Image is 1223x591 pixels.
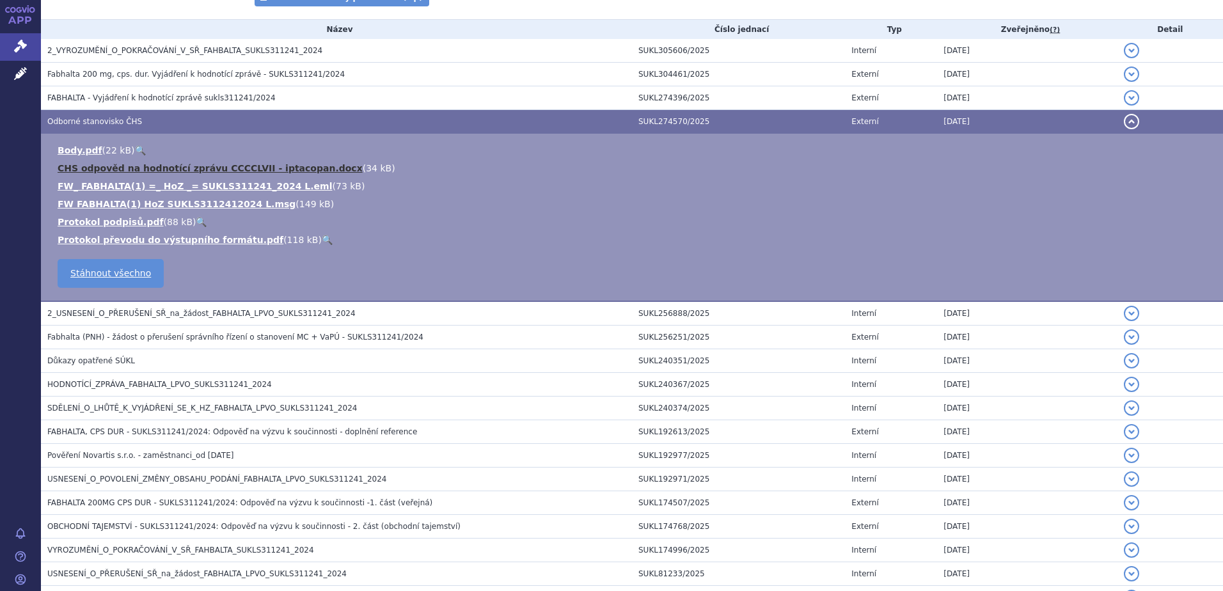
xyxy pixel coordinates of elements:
li: ( ) [58,216,1210,228]
span: 2_VYROZUMĚNÍ_O_POKRAČOVÁNÍ_V_SŘ_FAHBALTA_SUKLS311241_2024 [47,46,322,55]
td: [DATE] [937,39,1117,63]
td: SUKL256251/2025 [632,326,845,349]
td: [DATE] [937,444,1117,468]
td: [DATE] [937,349,1117,373]
td: SUKL81233/2025 [632,562,845,586]
button: detail [1124,566,1139,581]
span: 118 kB [287,235,319,245]
a: Protokol převodu do výstupního formátu.pdf [58,235,283,245]
span: Interní [851,356,876,365]
span: Interní [851,475,876,484]
td: SUKL192613/2025 [632,420,845,444]
td: SUKL174996/2025 [632,539,845,562]
span: 22 kB [106,145,131,155]
span: SDĚLENÍ_O_LHŮTĚ_K_VYJÁDŘENÍ_SE_K_HZ_FABHALTA_LPVO_SUKLS311241_2024 [47,404,357,413]
button: detail [1124,448,1139,463]
button: detail [1124,400,1139,416]
span: Externí [851,522,878,531]
span: Interní [851,380,876,389]
a: 🔍 [135,145,146,155]
th: Typ [845,20,937,39]
span: Externí [851,117,878,126]
a: Stáhnout všechno [58,259,164,288]
span: FABHALTA - Vyjádření k hodnotící zprávě sukls311241/2024 [47,93,276,102]
span: Externí [851,498,878,507]
td: [DATE] [937,326,1117,349]
span: Externí [851,333,878,342]
td: [DATE] [937,491,1117,515]
td: [DATE] [937,63,1117,86]
span: VYROZUMĚNÍ_O_POKRAČOVÁNÍ_V_SŘ_FAHBALTA_SUKLS311241_2024 [47,546,314,555]
span: 149 kB [299,199,331,209]
li: ( ) [58,180,1210,193]
td: SUKL240351/2025 [632,349,845,373]
a: Protokol podpisů.pdf [58,217,164,227]
a: FW FABHALTA(1) HoZ SUKLS3112412024 L.msg [58,199,296,209]
span: 73 kB [336,181,361,191]
th: Zveřejněno [937,20,1117,39]
span: HODNOTÍCÍ_ZPRÁVA_FABHALTA_LPVO_SUKLS311241_2024 [47,380,272,389]
td: SUKL256888/2025 [632,301,845,326]
span: FABHALTA, CPS DUR - SUKLS311241/2024: Odpověď na výzvu k součinnosti - doplnění reference [47,427,417,436]
a: Body.pdf [58,145,102,155]
td: SUKL174768/2025 [632,515,845,539]
a: 🔍 [196,217,207,227]
td: SUKL304461/2025 [632,63,845,86]
span: Externí [851,427,878,436]
abbr: (?) [1050,26,1060,35]
td: SUKL305606/2025 [632,39,845,63]
span: 2_USNESENÍ_O_PŘERUŠENÍ_SŘ_na_žádost_FABHALTA_LPVO_SUKLS311241_2024 [47,309,356,318]
td: [DATE] [937,86,1117,110]
button: detail [1124,329,1139,345]
span: Interní [851,46,876,55]
td: SUKL240367/2025 [632,373,845,397]
th: Detail [1117,20,1223,39]
button: detail [1124,471,1139,487]
li: ( ) [58,198,1210,210]
span: Interní [851,451,876,460]
li: ( ) [58,144,1210,157]
span: USNESENÍ_O_POVOLENÍ_ZMĚNY_OBSAHU_PODÁNÍ_FABHALTA_LPVO_SUKLS311241_2024 [47,475,386,484]
span: 88 kB [167,217,193,227]
td: SUKL174507/2025 [632,491,845,515]
td: [DATE] [937,373,1117,397]
td: SUKL192977/2025 [632,444,845,468]
a: 🔍 [322,235,333,245]
span: Interní [851,309,876,318]
li: ( ) [58,162,1210,175]
span: Interní [851,569,876,578]
span: OBCHODNÍ TAJEMSTVÍ - SUKLS311241/2024: Odpověď na výzvu k součinnosti - 2. část (obchodní tajemství) [47,522,461,531]
a: CHS odpověd na hodnotící zprávu CCCCLVII - iptacopan.docx [58,163,363,173]
span: FABHALTA 200MG CPS DUR - SUKLS311241/2024: Odpověď na výzvu k součinnosti -1. část (veřejná) [47,498,432,507]
td: [DATE] [937,562,1117,586]
span: Externí [851,70,878,79]
button: detail [1124,495,1139,510]
span: Interní [851,404,876,413]
td: [DATE] [937,301,1117,326]
span: 34 kB [366,163,391,173]
button: detail [1124,114,1139,129]
button: detail [1124,519,1139,534]
span: USNESENÍ_O_PŘERUŠENÍ_SŘ_na_žádost_FABHALTA_LPVO_SUKLS311241_2024 [47,569,347,578]
td: SUKL240374/2025 [632,397,845,420]
td: [DATE] [937,397,1117,420]
th: Číslo jednací [632,20,845,39]
td: SUKL192971/2025 [632,468,845,491]
th: Název [41,20,632,39]
button: detail [1124,306,1139,321]
td: [DATE] [937,420,1117,444]
td: [DATE] [937,515,1117,539]
a: FW_ FABHALTA(1) =_ HoZ _= SUKLS311241_2024 L.eml [58,181,333,191]
td: [DATE] [937,539,1117,562]
span: Fabhalta (PNH) - žádost o přerušení správního řízení o stanovení MC + VaPÚ - SUKLS311241/2024 [47,333,423,342]
span: Důkazy opatřené SÚKL [47,356,135,365]
button: detail [1124,90,1139,106]
span: Odborné stanovisko ČHS [47,117,142,126]
span: Pověření Novartis s.r.o. - zaměstnanci_od 12.03.2025 [47,451,233,460]
td: [DATE] [937,110,1117,134]
li: ( ) [58,233,1210,246]
button: detail [1124,353,1139,368]
td: [DATE] [937,468,1117,491]
button: detail [1124,67,1139,82]
td: SUKL274396/2025 [632,86,845,110]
